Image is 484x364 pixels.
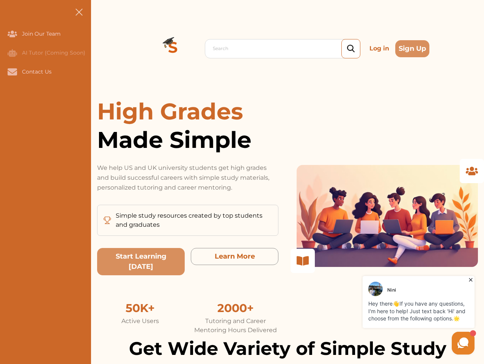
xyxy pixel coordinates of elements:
div: Tutoring and Career Mentoring Hours Delivered [192,317,278,335]
div: 50K+ [97,300,183,317]
span: High Grades [97,97,243,125]
div: Active Users [97,317,183,326]
img: search_icon [347,45,355,53]
button: Sign Up [395,40,429,57]
iframe: HelpCrunch [302,274,476,356]
p: Simple study resources created by top students and graduates [116,211,272,229]
p: Log in [366,41,392,56]
p: We help US and UK university students get high grades and build successful careers with simple st... [97,163,278,193]
img: Logo [146,21,200,76]
button: Start Learning Today [97,248,185,275]
button: Learn More [191,248,278,265]
div: 2000+ [192,300,278,317]
span: Made Simple [97,126,278,154]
